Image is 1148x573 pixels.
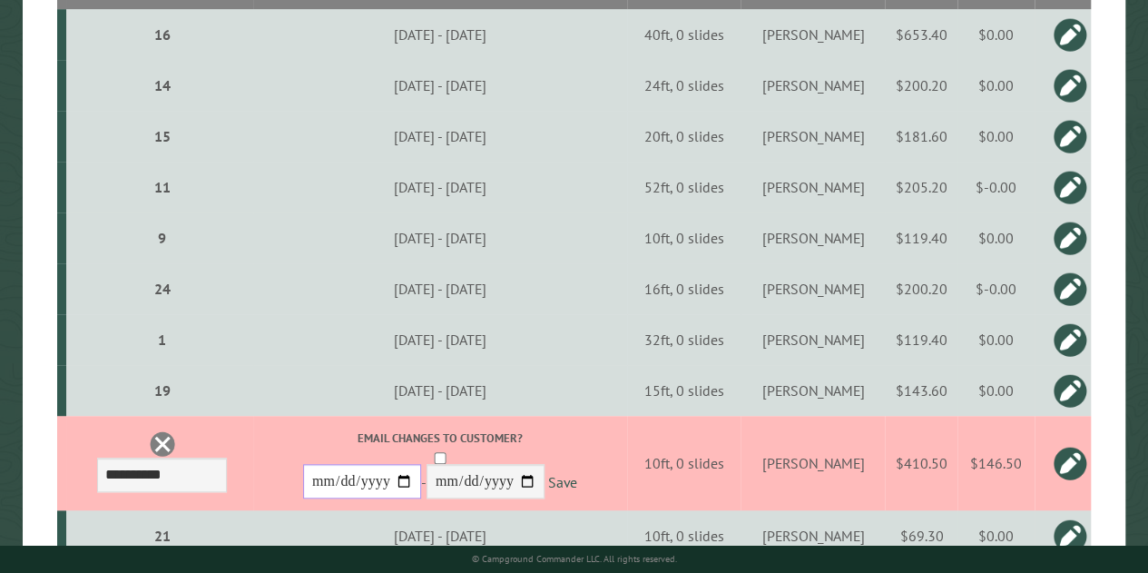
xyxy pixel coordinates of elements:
[74,76,250,94] div: 14
[957,212,1034,263] td: $0.00
[885,111,957,162] td: $181.60
[885,212,957,263] td: $119.40
[741,314,885,365] td: [PERSON_NAME]
[257,381,624,400] div: [DATE] - [DATE]
[257,178,624,196] div: [DATE] - [DATE]
[885,162,957,212] td: $205.20
[627,111,741,162] td: 20ft, 0 slides
[257,430,624,503] div: -
[885,416,957,510] td: $410.50
[627,162,741,212] td: 52ft, 0 slides
[74,381,250,400] div: 19
[957,9,1034,60] td: $0.00
[74,331,250,349] div: 1
[257,76,624,94] div: [DATE] - [DATE]
[957,162,1034,212] td: $-0.00
[627,60,741,111] td: 24ft, 0 slides
[885,263,957,314] td: $200.20
[74,178,250,196] div: 11
[257,430,624,447] label: Email changes to customer?
[957,365,1034,416] td: $0.00
[885,60,957,111] td: $200.20
[741,9,885,60] td: [PERSON_NAME]
[885,9,957,60] td: $653.40
[257,527,624,545] div: [DATE] - [DATE]
[957,314,1034,365] td: $0.00
[257,229,624,247] div: [DATE] - [DATE]
[548,473,577,491] a: Save
[741,365,885,416] td: [PERSON_NAME]
[74,229,250,247] div: 9
[74,280,250,298] div: 24
[257,280,624,298] div: [DATE] - [DATE]
[957,416,1034,510] td: $146.50
[957,263,1034,314] td: $-0.00
[741,416,885,510] td: [PERSON_NAME]
[741,263,885,314] td: [PERSON_NAME]
[741,60,885,111] td: [PERSON_NAME]
[741,162,885,212] td: [PERSON_NAME]
[885,365,957,416] td: $143.60
[741,510,885,561] td: [PERSON_NAME]
[957,510,1034,561] td: $0.00
[627,510,741,561] td: 10ft, 0 slides
[741,212,885,263] td: [PERSON_NAME]
[74,527,250,545] div: 21
[627,365,741,416] td: 15ft, 0 slides
[149,430,176,458] a: Delete this reservation
[957,60,1034,111] td: $0.00
[74,127,250,145] div: 15
[471,553,676,565] small: © Campground Commander LLC. All rights reserved.
[74,25,250,44] div: 16
[627,9,741,60] td: 40ft, 0 slides
[885,510,957,561] td: $69.30
[627,416,741,510] td: 10ft, 0 slides
[885,314,957,365] td: $119.40
[257,25,624,44] div: [DATE] - [DATE]
[741,111,885,162] td: [PERSON_NAME]
[957,111,1034,162] td: $0.00
[627,212,741,263] td: 10ft, 0 slides
[257,127,624,145] div: [DATE] - [DATE]
[627,263,741,314] td: 16ft, 0 slides
[257,331,624,349] div: [DATE] - [DATE]
[627,314,741,365] td: 32ft, 0 slides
